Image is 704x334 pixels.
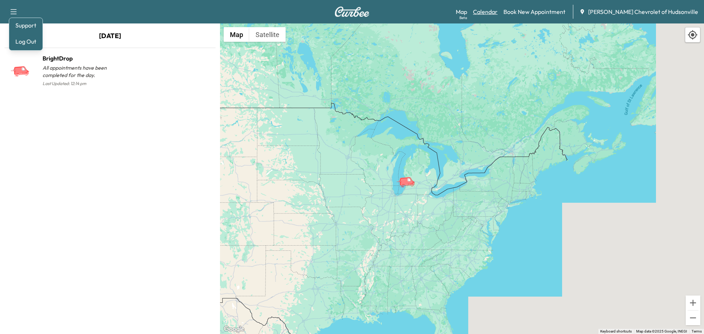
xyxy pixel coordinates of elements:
[600,329,632,334] button: Keyboard shortcuts
[473,7,498,16] a: Calendar
[43,54,110,63] h1: BrightDrop
[43,64,110,79] p: All appointments have been completed for the day.
[686,311,700,325] button: Zoom out
[12,21,40,30] a: Support
[43,79,110,88] p: Last Updated: 12:14 pm
[686,296,700,310] button: Zoom in
[396,169,422,182] gmp-advanced-marker: BrightDrop
[222,324,246,334] img: Google
[503,7,565,16] a: Book New Appointment
[588,7,698,16] span: [PERSON_NAME] Chevrolet of Hudsonville
[459,15,467,21] div: Beta
[249,27,286,42] button: Show satellite imagery
[456,7,467,16] a: MapBeta
[636,329,687,333] span: Map data ©2025 Google, INEGI
[685,27,700,43] div: Recenter map
[224,27,249,42] button: Show street map
[12,36,40,47] button: Log Out
[334,7,370,17] img: Curbee Logo
[222,324,246,334] a: Open this area in Google Maps (opens a new window)
[692,329,702,333] a: Terms (opens in new tab)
